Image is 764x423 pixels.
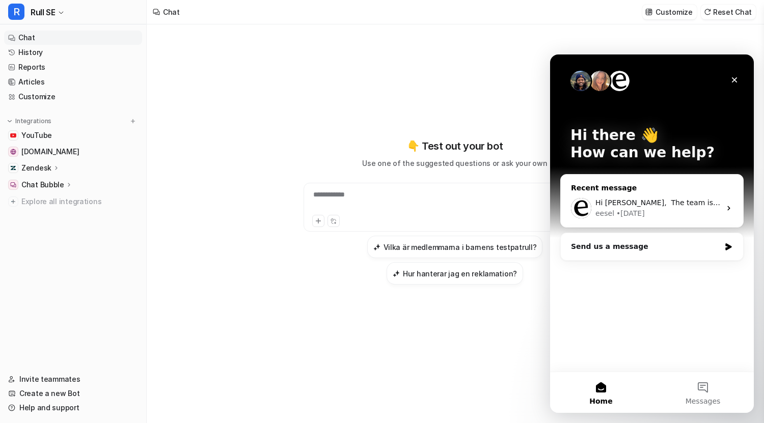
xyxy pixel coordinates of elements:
a: Create a new Bot [4,386,142,401]
a: Invite teammates [4,372,142,386]
img: Vilka är medlemmarna i barnens testpatrull? [373,243,380,251]
img: Hur hanterar jag en reklamation? [393,270,400,277]
iframe: Intercom live chat [550,54,754,413]
img: YouTube [10,132,16,138]
p: Use one of the suggested questions or ask your own [362,158,547,168]
span: Explore all integrations [21,193,138,210]
button: Integrations [4,116,54,126]
a: Articles [4,75,142,89]
img: www.rull.se [10,149,16,155]
button: Customize [642,5,696,19]
span: Home [39,343,62,350]
span: [DOMAIN_NAME] [21,147,79,157]
img: expand menu [6,118,13,125]
img: reset [704,8,711,16]
img: Chat Bubble [10,182,16,188]
h3: Vilka är medlemmarna i barnens testpatrull? [384,242,537,252]
a: Reports [4,60,142,74]
p: Chat Bubble [21,180,64,190]
img: explore all integrations [8,196,18,207]
button: Vilka är medlemmarna i barnens testpatrull?Vilka är medlemmarna i barnens testpatrull? [367,236,543,258]
button: Reset Chat [701,5,756,19]
a: Chat [4,31,142,45]
a: YouTubeYouTube [4,128,142,143]
div: Send us a message [10,178,194,206]
div: Chat [163,7,180,17]
a: Explore all integrations [4,194,142,209]
span: R [8,4,24,20]
div: Send us a message [21,187,170,198]
img: customize [645,8,652,16]
p: Integrations [15,117,51,125]
a: Customize [4,90,142,104]
img: Zendesk [10,165,16,171]
span: Messages [135,343,171,350]
a: History [4,45,142,60]
img: menu_add.svg [129,118,137,125]
button: Messages [102,318,204,358]
h3: Hur hanterar jag en reklamation? [403,268,517,279]
a: Help and support [4,401,142,415]
div: Close [175,16,194,35]
a: www.rull.se[DOMAIN_NAME] [4,145,142,159]
p: Customize [656,7,692,17]
div: • [DATE] [66,154,95,164]
span: Rull SE [31,5,55,19]
span: YouTube [21,130,52,140]
button: Hur hanterar jag en reklamation?Hur hanterar jag en reklamation? [387,262,523,285]
div: eesel [45,154,64,164]
p: 👇 Test out your bot [407,138,503,154]
p: Zendesk [21,163,51,173]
